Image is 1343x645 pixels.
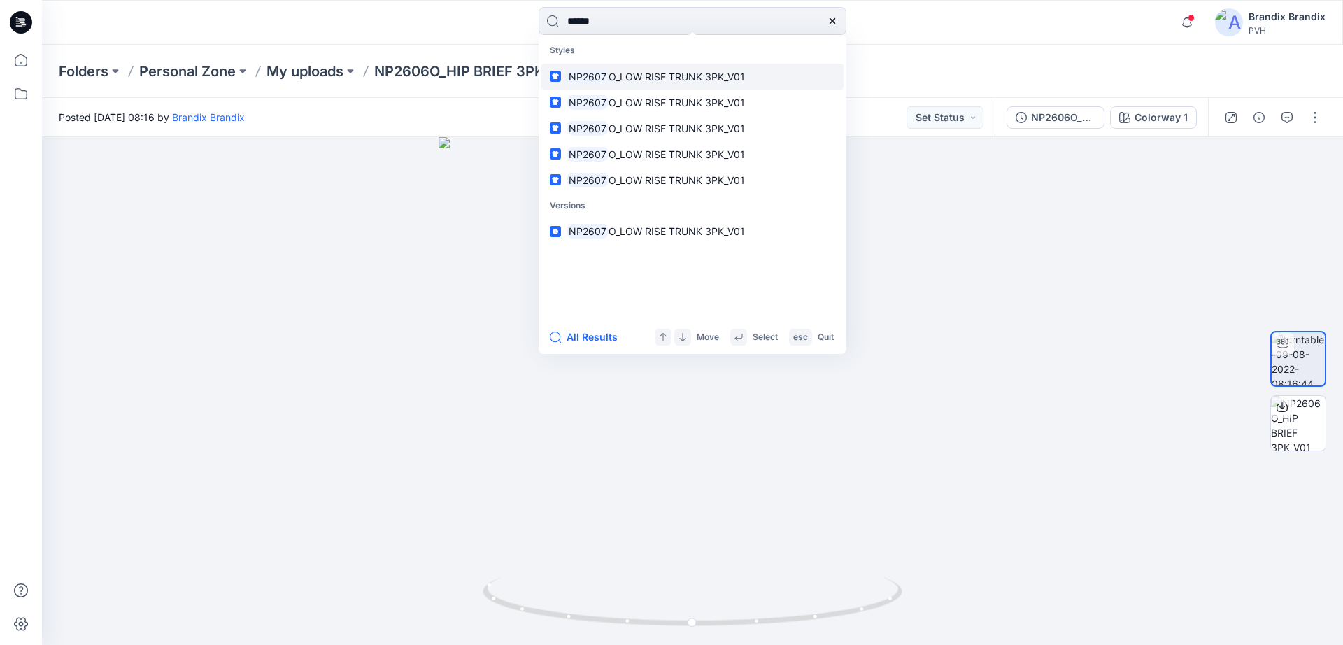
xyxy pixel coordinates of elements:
[139,62,236,81] a: Personal Zone
[1135,110,1188,125] div: Colorway 1
[567,94,609,111] mark: NP2607
[172,111,245,123] a: Brandix Brandix
[59,62,108,81] a: Folders
[567,223,609,239] mark: NP2607
[567,146,609,162] mark: NP2607
[1248,106,1270,129] button: Details
[609,148,745,160] span: O_LOW RISE TRUNK 3PK_V01
[1031,110,1095,125] div: NP2606O_HIP BRIEF 3PK_V01
[1271,396,1326,451] img: NP2606O_HIP BRIEF 3PK_V01
[609,71,745,83] span: O_LOW RISE TRUNK 3PK_V01
[541,167,844,193] a: NP2607O_LOW RISE TRUNK 3PK_V01
[567,172,609,188] mark: NP2607
[567,120,609,136] mark: NP2607
[697,330,719,345] p: Move
[541,193,844,219] p: Versions
[374,62,574,81] p: NP2606O_HIP BRIEF 3PK_V01
[541,64,844,90] a: NP2607O_LOW RISE TRUNK 3PK_V01
[1249,8,1326,25] div: Brandix Brandix
[541,115,844,141] a: NP2607O_LOW RISE TRUNK 3PK_V01
[541,38,844,64] p: Styles
[753,330,778,345] p: Select
[609,225,745,237] span: O_LOW RISE TRUNK 3PK_V01
[267,62,343,81] a: My uploads
[541,218,844,244] a: NP2607O_LOW RISE TRUNK 3PK_V01
[609,174,745,186] span: O_LOW RISE TRUNK 3PK_V01
[59,110,245,125] span: Posted [DATE] 08:16 by
[1249,25,1326,36] div: PVH
[541,90,844,115] a: NP2607O_LOW RISE TRUNK 3PK_V01
[609,97,745,108] span: O_LOW RISE TRUNK 3PK_V01
[609,122,745,134] span: O_LOW RISE TRUNK 3PK_V01
[541,141,844,167] a: NP2607O_LOW RISE TRUNK 3PK_V01
[818,330,834,345] p: Quit
[1215,8,1243,36] img: avatar
[550,329,627,346] button: All Results
[567,69,609,85] mark: NP2607
[793,330,808,345] p: esc
[1007,106,1104,129] button: NP2606O_HIP BRIEF 3PK_V01
[1110,106,1197,129] button: Colorway 1
[1272,332,1325,385] img: turntable-09-08-2022-08:16:44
